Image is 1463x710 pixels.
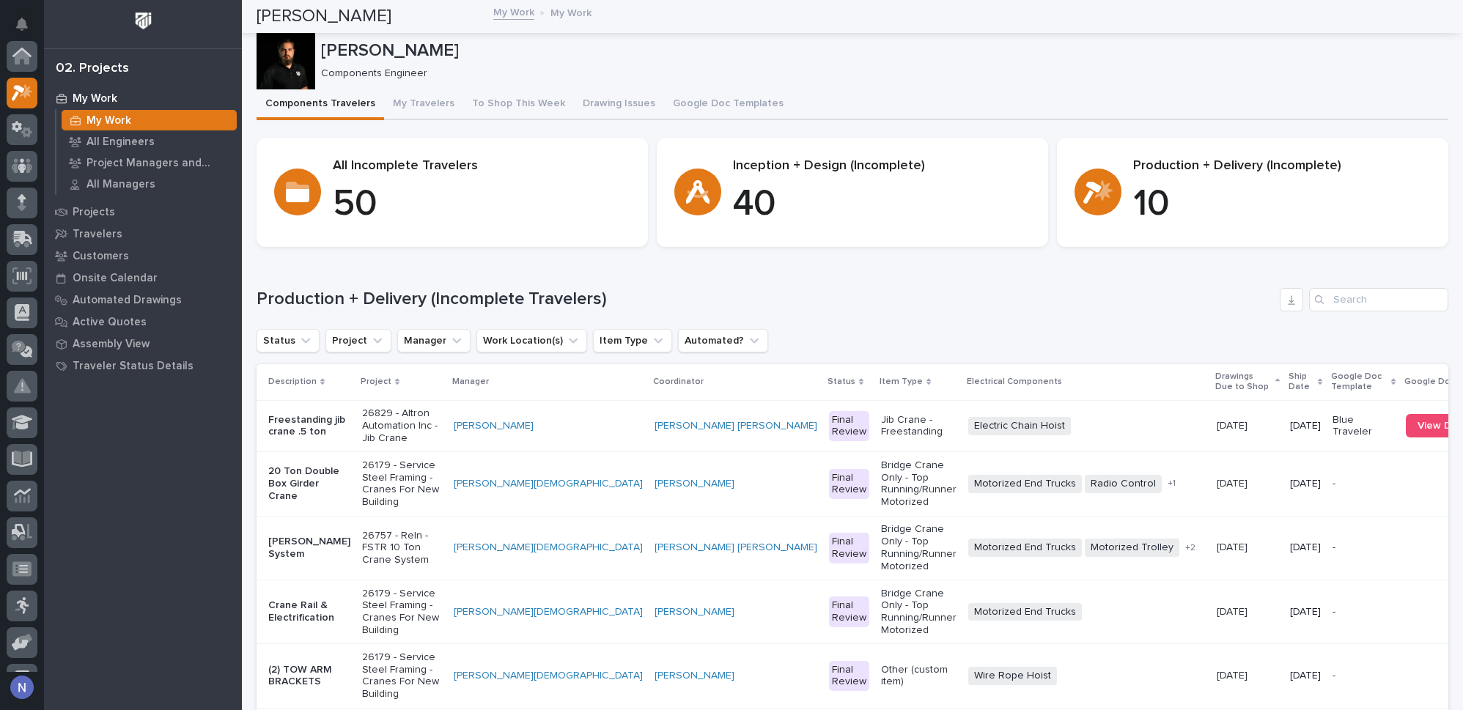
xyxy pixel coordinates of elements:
[268,664,350,689] p: (2) TOW ARM BRACKETS
[257,89,384,120] button: Components Travelers
[56,110,242,130] a: My Work
[1289,369,1314,396] p: Ship Date
[44,87,242,109] a: My Work
[463,89,574,120] button: To Shop This Week
[73,360,194,373] p: Traveler Status Details
[44,223,242,245] a: Travelers
[268,374,317,390] p: Description
[664,89,792,120] button: Google Doc Templates
[130,7,157,34] img: Workspace Logo
[452,374,489,390] p: Manager
[1290,420,1321,432] p: [DATE]
[86,136,155,149] p: All Engineers
[881,523,957,572] p: Bridge Crane Only - Top Running/Runner Motorized
[881,664,957,689] p: Other (custom item)
[493,3,534,20] a: My Work
[7,9,37,40] button: Notifications
[1085,475,1162,493] span: Radio Control
[655,606,734,618] a: [PERSON_NAME]
[1168,479,1176,488] span: + 1
[44,333,242,355] a: Assembly View
[967,374,1062,390] p: Electrical Components
[454,541,643,554] a: [PERSON_NAME][DEMOGRAPHIC_DATA]
[44,245,242,267] a: Customers
[574,89,664,120] button: Drawing Issues
[86,157,231,170] p: Project Managers and Engineers
[321,40,1442,62] p: [PERSON_NAME]
[1133,182,1431,226] p: 10
[454,420,534,432] a: [PERSON_NAME]
[268,536,350,561] p: [PERSON_NAME] System
[44,355,242,377] a: Traveler Status Details
[454,670,643,682] a: [PERSON_NAME][DEMOGRAPHIC_DATA]
[362,459,442,509] p: 26179 - Service Steel Framing - Cranes For New Building
[1290,606,1321,618] p: [DATE]
[73,338,150,351] p: Assembly View
[257,289,1274,310] h1: Production + Delivery (Incomplete Travelers)
[968,667,1057,685] span: Wire Rope Hoist
[1215,369,1272,396] p: Drawings Due to Shop
[73,228,122,241] p: Travelers
[333,182,630,226] p: 50
[1217,539,1250,554] p: [DATE]
[968,417,1071,435] span: Electric Chain Hoist
[1309,288,1448,311] input: Search
[829,533,869,563] div: Final Review
[56,174,242,194] a: All Managers
[593,329,672,352] button: Item Type
[333,158,630,174] p: All Incomplete Travelers
[1333,541,1394,554] p: -
[86,178,155,191] p: All Managers
[397,329,471,352] button: Manager
[384,89,463,120] button: My Travelers
[968,475,1082,493] span: Motorized End Trucks
[86,114,131,127] p: My Work
[655,541,817,554] a: [PERSON_NAME] [PERSON_NAME]
[881,414,957,439] p: Jib Crane - Freestanding
[325,329,391,352] button: Project
[362,651,442,700] p: 26179 - Service Steel Framing - Cranes For New Building
[1290,541,1321,554] p: [DATE]
[880,374,923,390] p: Item Type
[1085,539,1179,557] span: Motorized Trolley
[73,206,115,219] p: Projects
[257,329,320,352] button: Status
[968,539,1082,557] span: Motorized End Trucks
[733,158,1031,174] p: Inception + Design (Incomplete)
[44,311,242,333] a: Active Quotes
[829,411,869,442] div: Final Review
[828,374,855,390] p: Status
[1185,544,1195,552] span: + 2
[73,294,182,307] p: Automated Drawings
[655,670,734,682] a: [PERSON_NAME]
[73,316,147,329] p: Active Quotes
[454,478,643,490] a: [PERSON_NAME][DEMOGRAPHIC_DATA]
[268,465,350,502] p: 20 Ton Double Box Girder Crane
[1217,667,1250,682] p: [DATE]
[1290,670,1321,682] p: [DATE]
[476,329,587,352] button: Work Location(s)
[361,374,391,390] p: Project
[829,661,869,692] div: Final Review
[44,289,242,311] a: Automated Drawings
[550,4,592,20] p: My Work
[881,459,957,509] p: Bridge Crane Only - Top Running/Runner Motorized
[1290,478,1321,490] p: [DATE]
[73,272,158,285] p: Onsite Calendar
[1331,369,1388,396] p: Google Doc Template
[1333,670,1394,682] p: -
[44,267,242,289] a: Onsite Calendar
[881,588,957,637] p: Bridge Crane Only - Top Running/Runner Motorized
[56,61,129,77] div: 02. Projects
[44,201,242,223] a: Projects
[733,182,1031,226] p: 40
[362,588,442,637] p: 26179 - Service Steel Framing - Cranes For New Building
[653,374,704,390] p: Coordinator
[678,329,768,352] button: Automated?
[655,420,817,432] a: [PERSON_NAME] [PERSON_NAME]
[968,603,1082,621] span: Motorized End Trucks
[1133,158,1431,174] p: Production + Delivery (Incomplete)
[73,250,129,263] p: Customers
[1217,603,1250,618] p: [DATE]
